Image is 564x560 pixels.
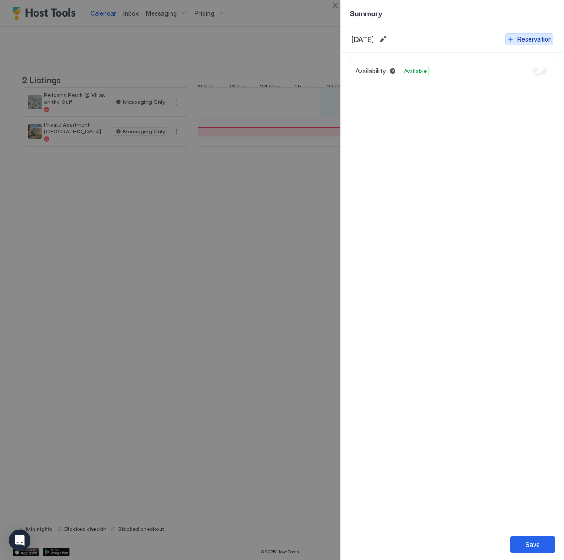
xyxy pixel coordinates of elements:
[517,34,552,44] div: Reservation
[9,530,30,551] div: Open Intercom Messenger
[505,33,553,45] button: Reservation
[510,536,555,553] button: Save
[387,66,398,76] button: Blocked dates override all pricing rules and remain unavailable until manually unblocked
[526,540,540,549] div: Save
[350,7,555,18] span: Summary
[356,67,386,75] span: Availability
[352,35,374,44] span: [DATE]
[404,67,427,75] span: Available
[377,34,388,45] button: Edit date range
